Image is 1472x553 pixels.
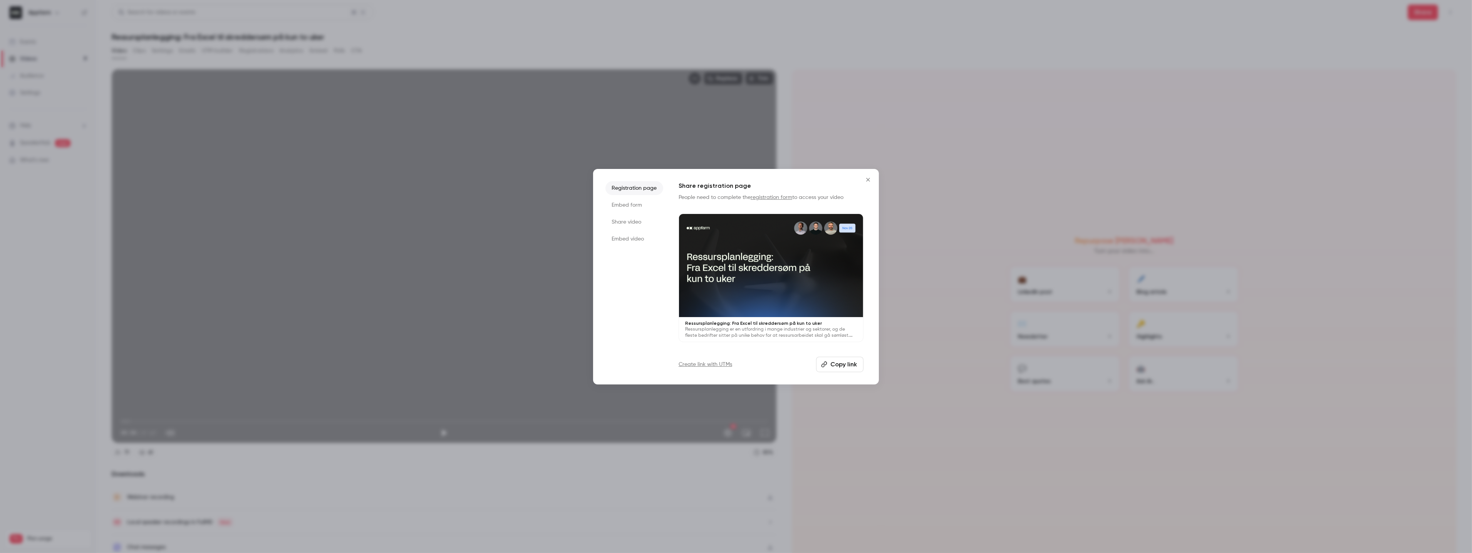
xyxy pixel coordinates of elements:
[751,195,792,200] a: registration form
[605,215,663,229] li: Share video
[816,357,863,372] button: Copy link
[860,172,876,187] button: Close
[679,194,863,201] p: People need to complete the to access your video
[605,181,663,195] li: Registration page
[679,181,863,190] h1: Share registration page
[685,326,857,339] p: Ressursplanlegging er en utfordring i mange industrier og sektorer, og de fleste bedrifter sitter...
[679,214,863,342] a: Ressursplanlegging: Fra Excel til skreddersøm på kun to ukerRessursplanlegging er en utfordring i...
[685,320,857,326] p: Ressursplanlegging: Fra Excel til skreddersøm på kun to uker
[605,198,663,212] li: Embed form
[679,361,732,368] a: Create link with UTMs
[605,232,663,246] li: Embed video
